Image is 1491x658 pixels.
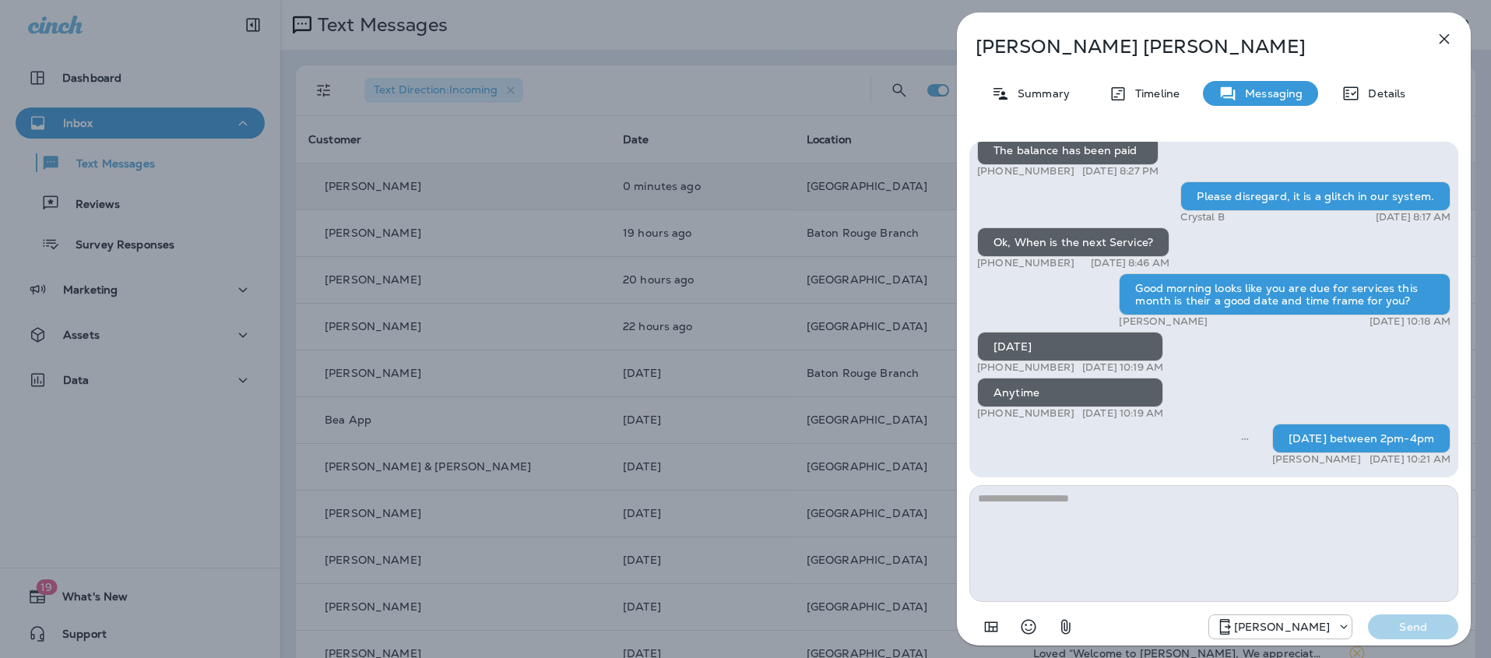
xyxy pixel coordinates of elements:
[1272,453,1361,466] p: [PERSON_NAME]
[977,332,1163,361] div: [DATE]
[1119,273,1451,315] div: Good morning looks like you are due for services this month is their a good date and time frame f...
[1237,87,1303,100] p: Messaging
[1013,611,1044,642] button: Select an emoji
[977,257,1074,269] p: [PHONE_NUMBER]
[977,135,1159,165] div: The balance has been paid
[977,407,1074,420] p: [PHONE_NUMBER]
[1241,431,1249,445] span: Sent
[1370,453,1451,466] p: [DATE] 10:21 AM
[977,361,1074,374] p: [PHONE_NUMBER]
[1360,87,1405,100] p: Details
[976,36,1401,58] p: [PERSON_NAME] [PERSON_NAME]
[1010,87,1070,100] p: Summary
[1234,621,1331,633] p: [PERSON_NAME]
[977,378,1163,407] div: Anytime
[1082,361,1163,374] p: [DATE] 10:19 AM
[1180,181,1451,211] div: Please disregard, it is a glitch in our system.
[977,227,1169,257] div: Ok, When is the next Service?
[1209,618,1352,636] div: +1 (504) 576-9603
[1082,165,1159,178] p: [DATE] 8:27 PM
[1370,315,1451,328] p: [DATE] 10:18 AM
[1119,315,1208,328] p: [PERSON_NAME]
[1180,211,1224,223] p: Crystal B
[1272,424,1451,453] div: [DATE] between 2pm-4pm
[1082,407,1163,420] p: [DATE] 10:19 AM
[977,165,1074,178] p: [PHONE_NUMBER]
[976,611,1007,642] button: Add in a premade template
[1127,87,1180,100] p: Timeline
[1091,257,1169,269] p: [DATE] 8:46 AM
[1376,211,1451,223] p: [DATE] 8:17 AM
